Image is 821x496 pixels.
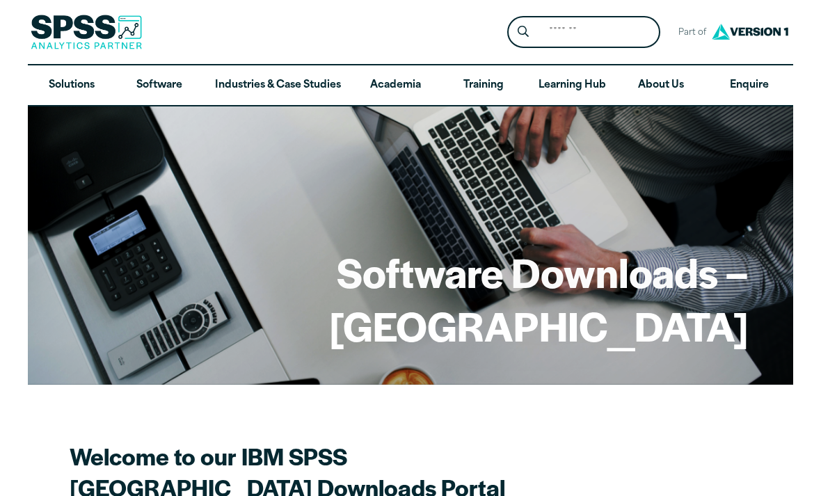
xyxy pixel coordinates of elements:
a: Solutions [28,65,115,106]
a: Enquire [706,65,793,106]
h1: Software Downloads – [GEOGRAPHIC_DATA] [72,245,749,352]
a: Industries & Case Studies [204,65,352,106]
form: Site Header Search Form [507,16,660,49]
span: Part of [671,23,708,43]
a: Learning Hub [527,65,617,106]
svg: Search magnifying glass icon [518,26,529,38]
a: About Us [617,65,705,106]
a: Training [440,65,527,106]
img: Version1 Logo [708,19,792,45]
img: SPSS Analytics Partner [31,15,142,49]
button: Search magnifying glass icon [511,19,536,45]
nav: Desktop version of site main menu [28,65,793,106]
a: Software [115,65,203,106]
a: Academia [352,65,440,106]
